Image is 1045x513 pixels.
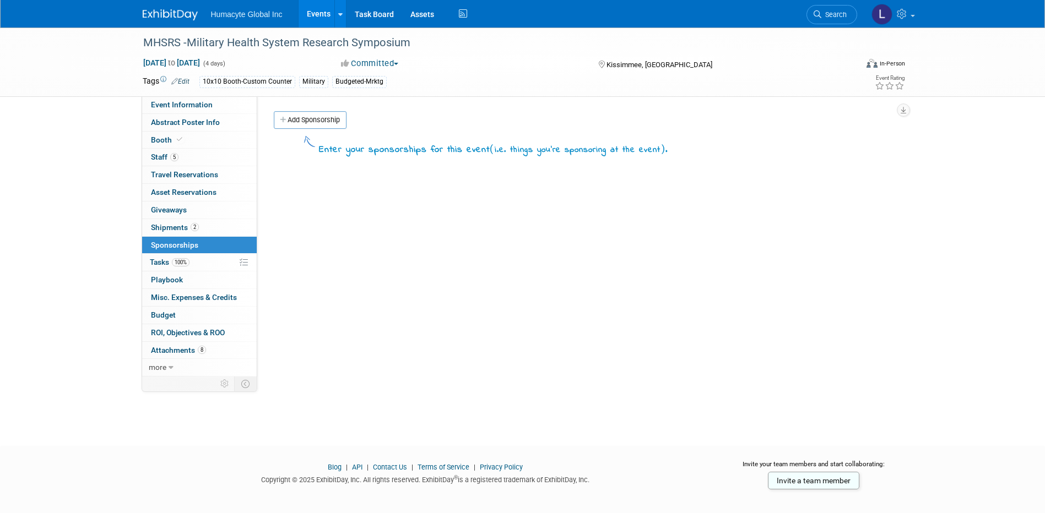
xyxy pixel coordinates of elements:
[151,100,213,109] span: Event Information
[142,359,257,376] a: more
[142,289,257,306] a: Misc. Expenses & Credits
[151,118,220,127] span: Abstract Poster Info
[471,463,478,471] span: |
[607,61,712,69] span: Kissimmee, [GEOGRAPHIC_DATA]
[139,33,841,53] div: MHSRS -Military Health System Research Symposium
[332,76,387,88] div: Budgeted-Mrktg
[319,142,668,157] div: Enter your sponsorships for this event .
[142,254,257,271] a: Tasks100%
[328,463,342,471] a: Blog
[143,9,198,20] img: ExhibitDay
[364,463,371,471] span: |
[202,60,225,67] span: (4 days)
[172,258,189,266] span: 100%
[142,307,257,324] a: Budget
[151,310,176,319] span: Budget
[495,144,660,156] span: i.e. things you're sponsoring at the event
[142,184,257,201] a: Asset Reservations
[142,166,257,183] a: Travel Reservations
[337,58,403,69] button: Committed
[142,237,257,254] a: Sponsorships
[454,474,458,481] sup: ®
[199,76,295,88] div: 10x10 Booth-Custom Counter
[299,76,328,88] div: Military
[234,376,257,391] td: Toggle Event Tabs
[725,460,903,476] div: Invite your team members and start collaborating:
[151,205,187,214] span: Giveaways
[142,132,257,149] a: Booth
[143,472,709,485] div: Copyright © 2025 ExhibitDay, Inc. All rights reserved. ExhibitDay is a registered trademark of Ex...
[792,57,906,74] div: Event Format
[768,472,859,489] a: Invite a team member
[142,114,257,131] a: Abstract Poster Info
[142,96,257,113] a: Event Information
[490,143,495,154] span: (
[879,59,905,68] div: In-Person
[150,258,189,266] span: Tasks
[215,376,235,391] td: Personalize Event Tab Strip
[867,59,878,68] img: Format-Inperson.png
[875,75,905,81] div: Event Rating
[151,170,218,179] span: Travel Reservations
[149,363,166,372] span: more
[151,241,198,249] span: Sponsorships
[151,152,178,161] span: Staff
[142,201,257,219] a: Giveaways
[151,346,206,354] span: Attachments
[171,78,189,85] a: Edit
[151,293,237,302] span: Misc. Expenses & Credits
[151,223,199,232] span: Shipments
[142,149,257,166] a: Staff5
[409,463,416,471] span: |
[177,137,182,143] i: Booth reservation complete
[871,4,892,25] img: Linda Hamilton
[151,328,225,337] span: ROI, Objectives & ROO
[373,463,407,471] a: Contact Us
[191,223,199,231] span: 2
[142,271,257,288] a: Playbook
[274,111,346,129] a: Add Sponsorship
[143,75,189,88] td: Tags
[660,143,665,154] span: )
[211,10,283,19] span: Humacyte Global Inc
[343,463,350,471] span: |
[198,346,206,354] span: 8
[166,58,177,67] span: to
[142,219,257,236] a: Shipments2
[142,324,257,341] a: ROI, Objectives & ROO
[352,463,362,471] a: API
[821,10,847,19] span: Search
[151,188,216,197] span: Asset Reservations
[142,342,257,359] a: Attachments8
[151,275,183,284] span: Playbook
[151,135,185,144] span: Booth
[806,5,857,24] a: Search
[418,463,469,471] a: Terms of Service
[170,153,178,161] span: 5
[143,58,201,68] span: [DATE] [DATE]
[480,463,523,471] a: Privacy Policy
